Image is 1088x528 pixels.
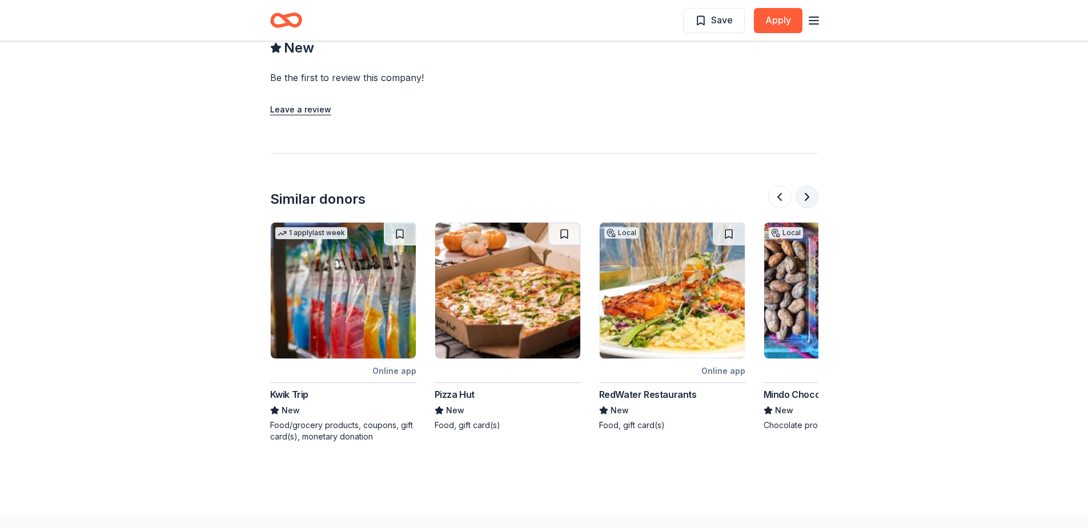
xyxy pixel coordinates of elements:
[600,223,745,358] img: Image for RedWater Restaurants
[435,223,580,358] img: Image for Pizza Hut
[446,404,464,417] span: New
[764,420,910,431] div: Chocolate products, tour donations
[764,223,909,358] img: Image for Mindo Chocolate Makers
[271,223,416,358] img: Image for Kwik Trip
[282,404,300,417] span: New
[372,364,416,378] div: Online app
[270,222,416,442] a: Image for Kwik Trip1 applylast weekOnline appKwik TripNewFood/grocery products, coupons, gift car...
[599,420,745,431] div: Food, gift card(s)
[270,190,366,208] div: Similar donors
[611,404,629,417] span: New
[599,388,697,401] div: RedWater Restaurants
[769,227,803,239] div: Local
[604,227,639,239] div: Local
[435,222,581,431] a: Image for Pizza HutPizza HutNewFood, gift card(s)
[775,404,793,417] span: New
[275,227,347,239] div: 1 apply last week
[701,364,745,378] div: Online app
[754,8,802,33] button: Apply
[270,103,331,116] button: Leave a review
[270,420,416,442] div: Food/grocery products, coupons, gift card(s), monetary donation
[683,8,745,33] button: Save
[711,13,733,27] span: Save
[270,71,563,84] div: Be the first to review this company!
[764,222,910,431] a: Image for Mindo Chocolate MakersLocalOnline appMindo Chocolate MakersNewChocolate products, tour ...
[435,420,581,431] div: Food, gift card(s)
[764,388,871,401] div: Mindo Chocolate Makers
[284,39,314,57] span: New
[270,7,302,34] a: Home
[435,388,475,401] div: Pizza Hut
[599,222,745,431] a: Image for RedWater RestaurantsLocalOnline appRedWater RestaurantsNewFood, gift card(s)
[270,388,308,401] div: Kwik Trip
